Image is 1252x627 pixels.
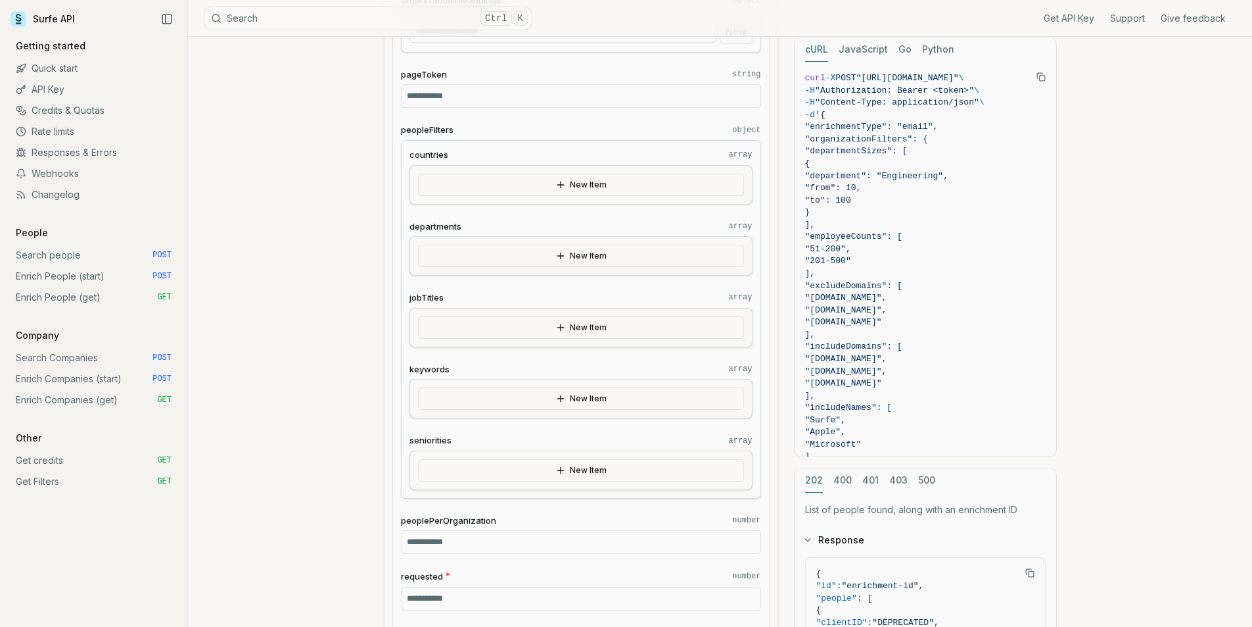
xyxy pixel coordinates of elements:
[401,570,443,583] span: requested
[857,593,872,603] span: : [
[805,73,825,83] span: curl
[204,7,532,30] button: SearchCtrlK
[805,244,851,254] span: "51-200",
[11,471,177,492] a: Get Filters GET
[898,38,912,62] button: Go
[816,605,822,615] span: {
[11,329,64,342] p: Company
[728,221,752,232] code: array
[11,368,177,389] a: Enrich Companies (start) POST
[401,68,447,81] span: pageToken
[409,291,444,304] span: jobTitles
[11,39,91,53] p: Getting started
[728,292,752,303] code: array
[401,514,496,527] span: peoplePerOrganization
[862,468,879,493] button: 401
[795,523,1056,557] button: Response
[815,97,979,107] span: "Content-Type: application/json"
[11,163,177,184] a: Webhooks
[157,292,172,303] span: GET
[805,159,810,168] span: {
[959,73,964,83] span: \
[816,569,822,579] span: {
[805,330,816,339] span: ],
[11,58,177,79] a: Quick start
[157,9,177,29] button: Collapse Sidebar
[805,366,887,376] span: "[DOMAIN_NAME]",
[805,268,816,278] span: ],
[728,436,752,446] code: array
[1044,12,1094,25] a: Get API Key
[805,183,862,193] span: "from": 10,
[856,73,959,83] span: "[URL][DOMAIN_NAME]"
[805,439,862,449] span: "Microsoft"
[11,266,177,287] a: Enrich People (start) POST
[11,79,177,100] a: API Key
[409,220,461,233] span: departments
[979,97,985,107] span: \
[418,245,744,267] button: New Item
[805,468,823,493] button: 202
[839,38,888,62] button: JavaScript
[11,347,177,368] a: Search Companies POST
[825,73,836,83] span: -X
[11,142,177,163] a: Responses & Errors
[889,468,908,493] button: 403
[919,581,924,591] span: ,
[418,459,744,482] button: New Item
[157,476,172,487] span: GET
[409,149,448,161] span: countries
[805,122,939,132] span: "enrichmentType": "email",
[805,86,816,95] span: -H
[1161,12,1226,25] a: Give feedback
[805,207,810,217] span: }
[11,432,47,445] p: Other
[805,341,902,351] span: "includeDomains": [
[805,232,902,241] span: "employeeCounts": [
[805,427,846,437] span: "Apple",
[805,110,816,120] span: -d
[805,220,816,230] span: ],
[480,11,512,26] kbd: Ctrl
[732,515,760,526] code: number
[418,174,744,196] button: New Item
[11,121,177,142] a: Rate limits
[805,97,816,107] span: -H
[816,581,837,591] span: "id"
[409,434,452,447] span: seniorities
[805,171,948,181] span: "department": "Engineering",
[401,124,453,136] span: peopleFilters
[1031,67,1051,87] button: Copy Text
[805,403,893,413] span: "includeNames": [
[805,305,887,315] span: "[DOMAIN_NAME]",
[11,287,177,308] a: Enrich People (get) GET
[842,581,919,591] span: "enrichment-id"
[805,354,887,364] span: "[DOMAIN_NAME]",
[805,256,851,266] span: "201-500"
[815,110,825,120] span: '{
[835,73,856,83] span: POST
[805,293,887,303] span: "[DOMAIN_NAME]",
[11,389,177,411] a: Enrich Companies (get) GET
[11,450,177,471] a: Get credits GET
[1020,563,1040,583] button: Copy Text
[805,281,902,291] span: "excludeDomains": [
[418,316,744,339] button: New Item
[11,245,177,266] a: Search people POST
[152,271,172,282] span: POST
[11,100,177,121] a: Credits & Quotas
[816,593,857,603] span: "people"
[805,503,1046,516] p: List of people found, along with an enrichment ID
[805,391,816,401] span: ],
[513,11,528,26] kbd: K
[152,250,172,261] span: POST
[833,468,852,493] button: 400
[805,38,828,62] button: cURL
[11,184,177,205] a: Changelog
[805,378,882,388] span: "[DOMAIN_NAME]"
[11,226,53,239] p: People
[418,388,744,410] button: New Item
[922,38,954,62] button: Python
[805,317,882,327] span: "[DOMAIN_NAME]"
[837,581,842,591] span: :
